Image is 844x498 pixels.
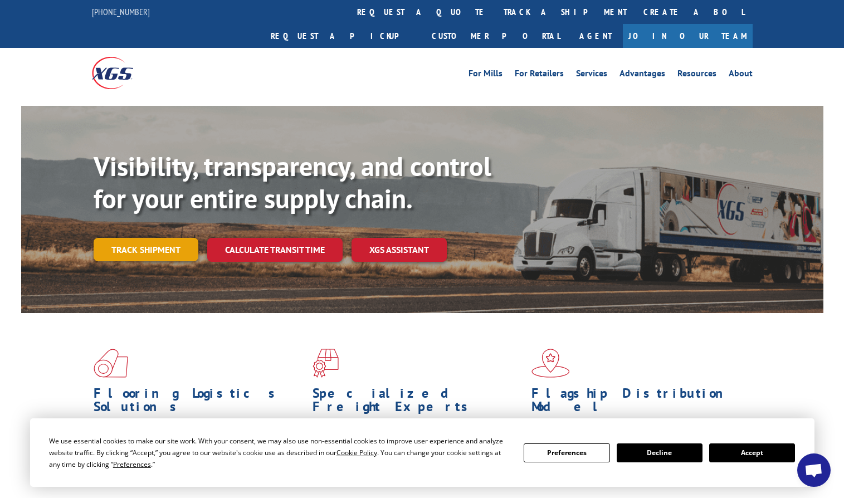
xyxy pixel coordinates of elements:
[619,69,665,81] a: Advantages
[729,69,753,81] a: About
[94,387,304,419] h1: Flooring Logistics Solutions
[94,149,491,216] b: Visibility, transparency, and control for your entire supply chain.
[576,69,607,81] a: Services
[515,69,564,81] a: For Retailers
[262,24,423,48] a: Request a pickup
[709,443,795,462] button: Accept
[469,69,503,81] a: For Mills
[423,24,568,48] a: Customer Portal
[677,69,716,81] a: Resources
[94,349,128,378] img: xgs-icon-total-supply-chain-intelligence-red
[336,448,377,457] span: Cookie Policy
[313,387,523,419] h1: Specialized Freight Experts
[797,453,831,487] div: Open chat
[207,238,343,262] a: Calculate transit time
[524,443,609,462] button: Preferences
[617,443,702,462] button: Decline
[94,238,198,261] a: Track shipment
[623,24,753,48] a: Join Our Team
[49,435,510,470] div: We use essential cookies to make our site work. With your consent, we may also use non-essential ...
[531,387,742,419] h1: Flagship Distribution Model
[568,24,623,48] a: Agent
[352,238,447,262] a: XGS ASSISTANT
[313,349,339,378] img: xgs-icon-focused-on-flooring-red
[30,418,814,487] div: Cookie Consent Prompt
[113,460,151,469] span: Preferences
[92,6,150,17] a: [PHONE_NUMBER]
[531,349,570,378] img: xgs-icon-flagship-distribution-model-red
